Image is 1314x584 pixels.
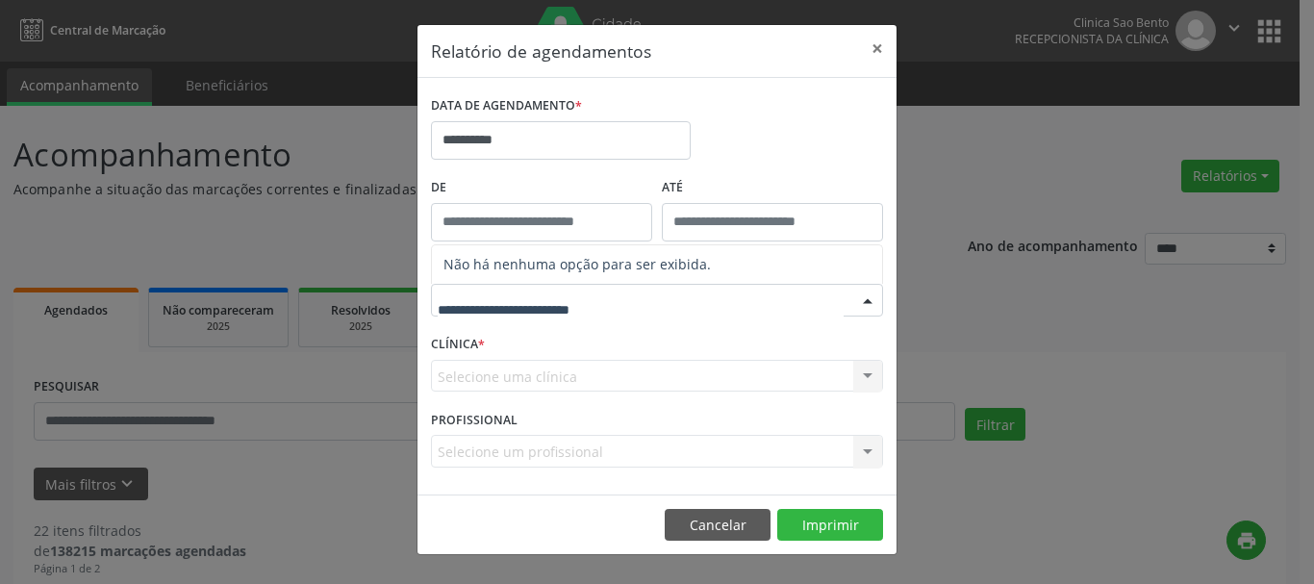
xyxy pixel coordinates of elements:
[432,245,882,284] span: Não há nenhuma opção para ser exibida.
[431,173,652,203] label: De
[431,405,518,435] label: PROFISSIONAL
[431,91,582,121] label: DATA DE AGENDAMENTO
[665,509,771,542] button: Cancelar
[858,25,897,72] button: Close
[431,38,651,63] h5: Relatório de agendamentos
[777,509,883,542] button: Imprimir
[431,330,485,360] label: CLÍNICA
[662,173,883,203] label: ATÉ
